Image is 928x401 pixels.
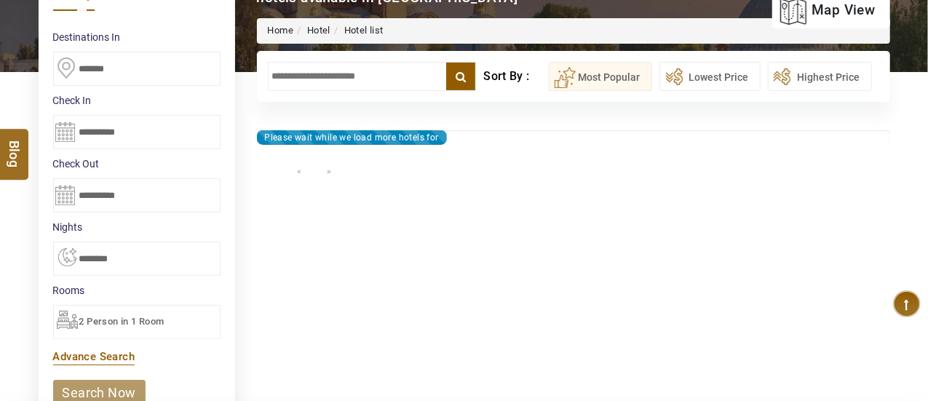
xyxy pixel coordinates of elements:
a: << [257,159,285,183]
button: Lowest Price [659,62,761,91]
a: Hotel [307,25,330,36]
a: » [320,159,338,183]
div: Sort By : [483,62,548,91]
a: >> [344,159,372,183]
label: Check In [53,93,221,108]
button: Most Popular [549,62,652,91]
li: Hotel list [330,24,384,38]
span: Blog [5,140,24,152]
label: nights [53,220,221,234]
label: Check Out [53,156,221,171]
a: Home [268,25,294,36]
label: Rooms [53,283,221,298]
a: « [290,159,309,183]
a: Advance Search [53,350,135,363]
button: Highest Price [768,62,872,91]
label: Destinations In [53,30,221,44]
span: 2 Person in 1 Room [79,316,164,327]
div: Please wait while we load more hotels for you [257,130,447,145]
